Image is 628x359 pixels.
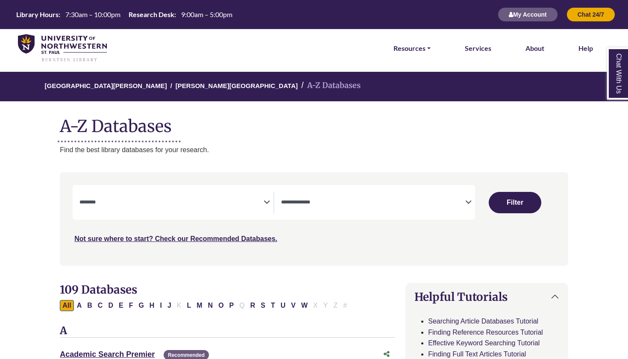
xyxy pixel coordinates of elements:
li: A-Z Databases [298,79,361,92]
a: [GEOGRAPHIC_DATA][PERSON_NAME] [45,81,167,89]
button: Filter Results O [216,300,226,311]
a: Help [578,43,593,54]
textarea: Search [79,200,264,206]
button: Filter Results E [116,300,126,311]
button: Filter Results F [126,300,136,311]
textarea: Search [281,200,465,206]
button: Submit for Search Results [489,192,541,213]
a: Effective Keyword Searching Tutorial [428,339,540,347]
th: Library Hours: [13,10,61,19]
a: Academic Search Premier [60,350,155,359]
button: Filter Results L [184,300,194,311]
a: My Account [498,11,558,18]
button: Filter Results A [74,300,85,311]
button: Filter Results S [258,300,268,311]
button: Filter Results J [165,300,174,311]
button: All [60,300,73,311]
a: Searching Article Databases Tutorial [428,318,538,325]
a: Finding Full Text Articles Tutorial [428,350,526,358]
button: Helpful Tutorials [406,283,568,310]
span: 109 Databases [60,282,137,297]
img: library_home [18,34,107,62]
nav: Search filters [60,172,568,265]
button: Filter Results U [278,300,288,311]
table: Hours Today [13,10,236,18]
h1: A-Z Databases [60,110,568,136]
button: Filter Results T [268,300,278,311]
button: My Account [498,7,558,22]
a: Chat 24/7 [566,11,615,18]
a: Finding Reference Resources Tutorial [428,329,543,336]
span: 7:30am – 10:00pm [65,10,120,18]
nav: breadcrumb [60,72,568,101]
button: Filter Results G [136,300,146,311]
p: Find the best library databases for your research. [60,144,568,156]
h3: A [60,325,395,338]
a: Resources [393,43,431,54]
a: [PERSON_NAME][GEOGRAPHIC_DATA] [176,81,298,89]
a: Services [465,43,491,54]
th: Research Desk: [125,10,176,19]
button: Filter Results N [205,300,216,311]
a: Not sure where to start? Check our Recommended Databases. [74,235,277,242]
button: Filter Results H [147,300,157,311]
button: Filter Results P [227,300,237,311]
a: About [525,43,544,54]
button: Filter Results W [299,300,310,311]
button: Filter Results V [288,300,298,311]
button: Filter Results I [157,300,164,311]
button: Filter Results C [95,300,106,311]
a: Hours Today [13,10,236,20]
div: Alpha-list to filter by first letter of database name [60,301,350,309]
span: 9:00am – 5:00pm [181,10,232,18]
button: Filter Results M [194,300,205,311]
button: Filter Results R [248,300,258,311]
button: Filter Results D [106,300,116,311]
button: Filter Results B [85,300,95,311]
button: Chat 24/7 [566,7,615,22]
